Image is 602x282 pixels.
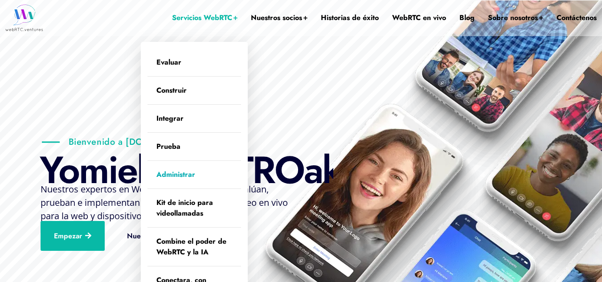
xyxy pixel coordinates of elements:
[322,143,341,197] font: k
[147,189,241,227] a: Kit de inicio para videollamadas
[147,133,241,160] a: Prueba
[147,228,241,266] a: Combine el poder de WebRTC y la IA
[147,49,241,76] a: Evaluar
[5,4,43,31] img: WebRTC.ventures
[41,183,288,222] font: Nuestros expertos en WebRTC crean, integran, evalúan, prueban e implementan aplicaciones de chat ...
[156,113,184,123] font: Integrar
[156,236,226,257] font: Combine el poder de WebRTC y la IA
[54,231,82,241] font: Empezar
[304,143,322,197] font: a
[41,221,105,251] a: Empezar
[321,12,379,23] font: Historias de éxito
[147,105,241,132] a: Integrar
[488,12,538,23] font: Sobre nosotros
[156,169,195,180] font: Administrar
[172,12,232,23] font: Servicios WebRTC
[392,12,446,23] font: WebRTC en vivo
[156,85,187,95] font: Construir
[114,225,209,247] a: Nuestros servicios
[156,57,181,67] font: Evaluar
[156,141,180,151] font: Prueba
[69,135,203,148] font: Bienvenido a [DOMAIN_NAME]
[557,12,597,23] font: Contáctenos
[117,143,145,197] font: el
[147,77,241,104] a: Construir
[459,12,475,23] font: Blog
[127,231,186,241] font: Nuestros servicios
[251,12,302,23] font: Nuestros socios
[79,143,117,197] font: mi
[147,161,241,188] a: Administrar
[40,143,79,197] font: Yo
[156,197,213,218] font: Kit de inicio para videollamadas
